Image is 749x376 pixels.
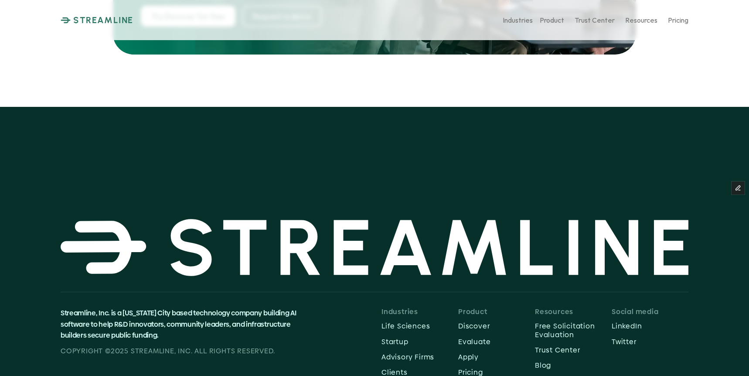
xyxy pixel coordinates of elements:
p: Product [540,16,564,24]
p: Industries [381,308,458,316]
p: Social media [612,308,688,316]
p: Copyright ©2025 Streamline, Inc. all rights reserved. [61,345,306,357]
a: Trust Center [575,13,615,28]
p: LinkedIn [612,322,688,330]
p: Apply [458,353,535,361]
a: Discover [458,319,535,333]
p: STREAMLINE [73,15,133,25]
p: Trust Center [575,16,615,24]
p: Startup [381,338,458,346]
span: Streamline, Inc. is a [US_STATE] City based technology company building AI software to help R&D i... [61,308,297,340]
a: Life Sciences [381,319,458,333]
p: Blog [535,361,612,369]
a: Advisory Firms [381,350,434,364]
p: Product [458,308,535,316]
p: Trust Center [535,346,612,354]
a: Twitter [612,335,688,349]
p: Resources [535,308,612,316]
p: Evaluate [458,338,535,346]
a: Evaluate [458,335,535,349]
p: Industries [503,16,533,24]
a: Apply [458,350,535,364]
a: Resources [625,13,657,28]
p: Pricing [668,16,688,24]
p: Twitter [612,338,688,346]
button: Edit Framer Content [732,181,745,195]
a: Startup [381,335,458,349]
a: Blog [535,359,612,372]
a: STREAMLINE [61,15,133,25]
p: Resources [625,16,657,24]
a: LinkedIn [612,319,688,333]
a: Free Solicitation Evaluation [535,319,612,341]
p: Life Sciences [381,322,458,330]
p: Discover [458,322,535,330]
a: Trust Center [535,343,612,357]
a: Pricing [668,13,688,28]
p: Free Solicitation Evaluation [535,322,612,338]
p: Advisory Firms [381,353,434,361]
